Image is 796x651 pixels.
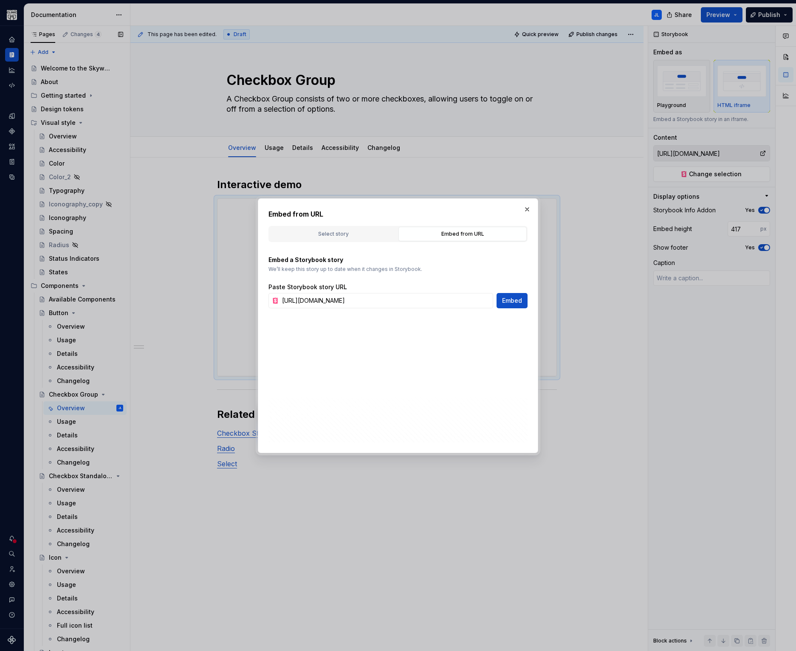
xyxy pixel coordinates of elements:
[497,293,528,308] button: Embed
[268,283,347,291] label: Paste Storybook story URL
[401,230,524,238] div: Embed from URL
[268,209,528,219] h2: Embed from URL
[268,256,528,264] p: Embed a Storybook story
[272,230,395,238] div: Select story
[502,296,522,305] span: Embed
[279,293,493,308] input: https://storybook.com/story/...
[268,266,528,273] p: We’ll keep this story up to date when it changes in Storybook.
